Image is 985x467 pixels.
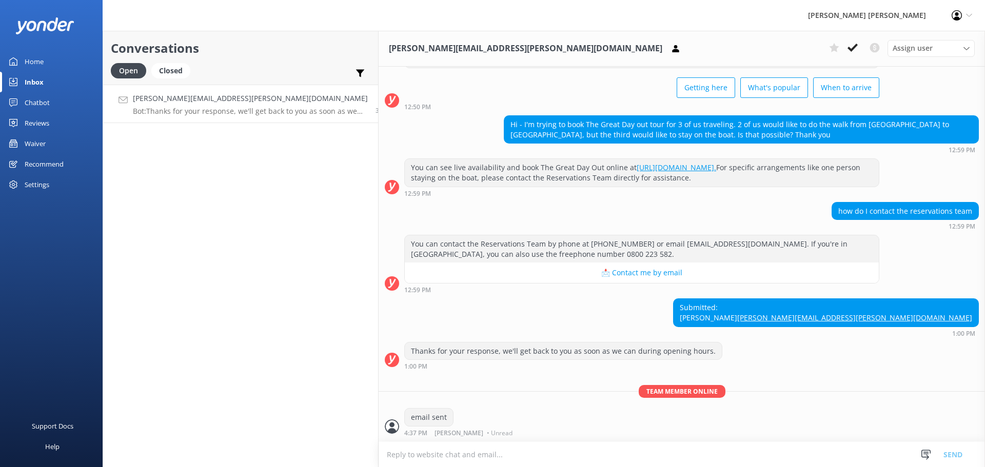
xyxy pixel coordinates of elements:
strong: 12:59 PM [949,147,975,153]
h2: Conversations [111,38,370,58]
a: [URL][DOMAIN_NAME]. [637,163,716,172]
strong: 12:59 PM [949,224,975,230]
div: Oct 01 2025 12:59pm (UTC +13:00) Pacific/Auckland [404,286,879,293]
span: Oct 01 2025 01:00pm (UTC +13:00) Pacific/Auckland [376,106,383,115]
div: Home [25,51,44,72]
span: • Unread [487,430,513,436]
div: Help [45,436,60,457]
div: Settings [25,174,49,195]
div: You can contact the Reservations Team by phone at [PHONE_NUMBER] or email [EMAIL_ADDRESS][DOMAIN_... [405,235,879,262]
a: Open [111,65,151,76]
div: how do I contact the reservations team [832,202,978,220]
a: [PERSON_NAME][EMAIL_ADDRESS][PERSON_NAME][DOMAIN_NAME] [737,313,972,322]
div: Oct 01 2025 12:50pm (UTC +13:00) Pacific/Auckland [404,103,879,110]
div: Thanks for your response, we'll get back to you as soon as we can during opening hours. [405,342,722,360]
strong: 1:00 PM [404,363,427,370]
div: Inbox [25,72,44,92]
a: [PERSON_NAME][EMAIL_ADDRESS][PERSON_NAME][DOMAIN_NAME]Bot:Thanks for your response, we'll get bac... [103,85,378,123]
div: Oct 01 2025 12:59pm (UTC +13:00) Pacific/Auckland [832,222,979,230]
div: Submitted: [PERSON_NAME] [674,299,978,326]
div: Hi - I'm trying to book The Great Day out tour for 3 of us traveling. 2 of us would like to do th... [504,116,978,143]
div: Oct 01 2025 12:59pm (UTC +13:00) Pacific/Auckland [504,146,979,153]
button: When to arrive [813,77,879,98]
span: [PERSON_NAME] [435,430,483,436]
div: You can see live availability and book The Great Day Out online at For specific arrangements like... [405,159,879,186]
span: Team member online [639,385,725,398]
div: Oct 01 2025 01:00pm (UTC +13:00) Pacific/Auckland [673,330,979,337]
p: Bot: Thanks for your response, we'll get back to you as soon as we can during opening hours. [133,107,368,116]
button: Getting here [677,77,735,98]
button: What's popular [740,77,808,98]
div: Assign User [888,40,975,56]
strong: 4:37 PM [404,430,427,436]
div: Open [111,63,146,78]
div: Closed [151,63,190,78]
strong: 1:00 PM [952,331,975,337]
div: Reviews [25,113,49,133]
strong: 12:59 PM [404,191,431,197]
div: Oct 01 2025 12:59pm (UTC +13:00) Pacific/Auckland [404,190,879,197]
a: Closed [151,65,195,76]
div: Waiver [25,133,46,154]
div: Oct 01 2025 01:00pm (UTC +13:00) Pacific/Auckland [404,362,722,370]
div: Support Docs [32,416,73,436]
div: Recommend [25,154,64,174]
span: Assign user [893,43,933,54]
div: email sent [405,409,453,426]
button: 📩 Contact me by email [405,262,879,283]
div: Chatbot [25,92,50,113]
h4: [PERSON_NAME][EMAIL_ADDRESS][PERSON_NAME][DOMAIN_NAME] [133,93,368,104]
strong: 12:59 PM [404,287,431,293]
img: yonder-white-logo.png [15,17,74,34]
h3: [PERSON_NAME][EMAIL_ADDRESS][PERSON_NAME][DOMAIN_NAME] [389,42,662,55]
div: Oct 01 2025 04:37pm (UTC +13:00) Pacific/Auckland [404,429,515,436]
strong: 12:50 PM [404,104,431,110]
